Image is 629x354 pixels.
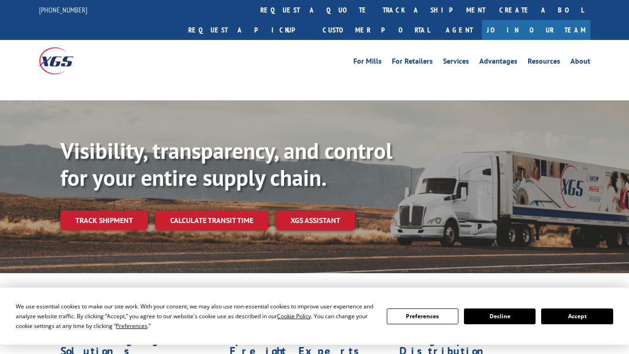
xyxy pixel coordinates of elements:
b: Visibility, transparency, and control for your entire supply chain. [60,136,392,192]
span: Preferences [116,322,147,330]
a: XGS ASSISTANT [276,210,355,230]
button: Accept [541,308,613,324]
span: Cookie Policy [277,312,311,320]
button: Decline [464,308,536,324]
a: For Retailers [392,58,433,68]
a: Agent [437,20,482,40]
a: Advantages [479,58,517,68]
a: [PHONE_NUMBER] [39,5,87,14]
a: Request a pickup [181,20,316,40]
a: Services [443,58,469,68]
a: Calculate transit time [155,210,268,230]
a: Resources [528,58,560,68]
a: About [570,58,590,68]
a: For Mills [353,58,382,68]
a: Join Our Team [482,20,590,40]
div: We use essential cookies to make our site work. With your consent, we may also use non-essential ... [16,302,375,331]
a: Track shipment [60,210,148,230]
a: Customer Portal [316,20,437,40]
button: Preferences [387,308,458,324]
